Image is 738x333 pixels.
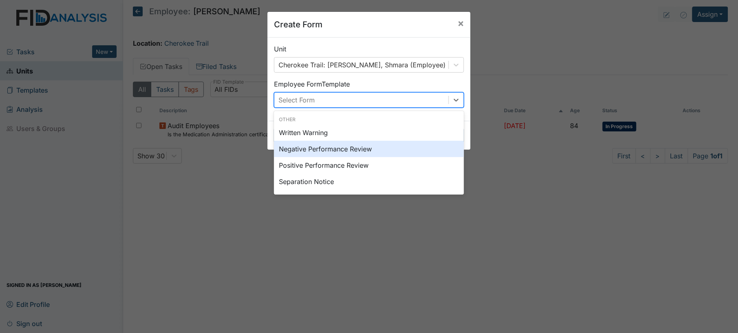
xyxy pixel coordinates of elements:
div: Written Warning [274,124,464,141]
label: Employee Form Template [274,79,350,89]
div: Positive Performance Review [274,157,464,173]
div: Other [274,116,464,123]
span: × [457,17,464,29]
div: Separation Notice [274,173,464,190]
button: Close [451,12,471,35]
h5: Create Form [274,18,323,31]
div: Negative Performance Review [274,141,464,157]
label: Unit [274,44,286,54]
div: Select Form [278,95,315,105]
div: Cherokee Trail: [PERSON_NAME], Shmara (Employee) [278,60,446,70]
